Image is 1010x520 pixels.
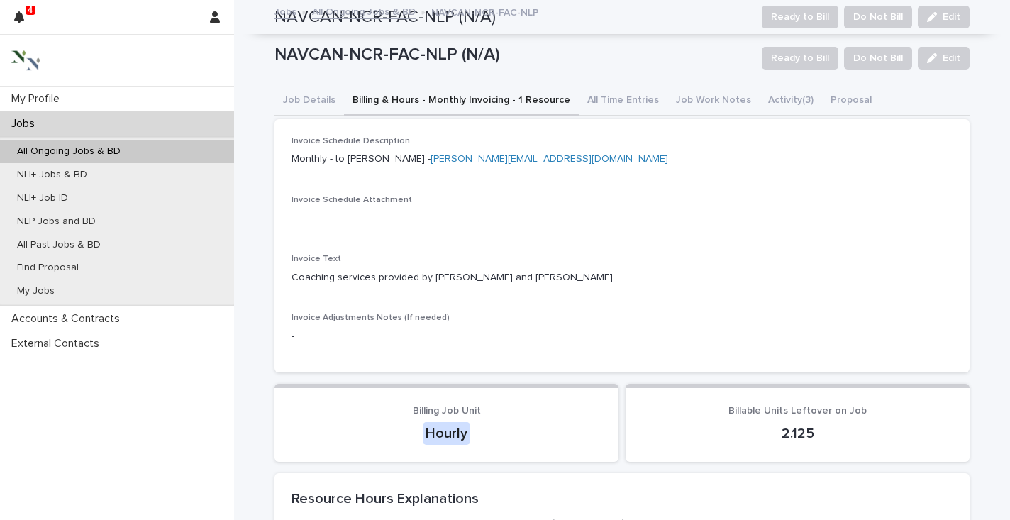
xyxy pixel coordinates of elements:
p: My Profile [6,92,71,106]
p: Jobs [6,117,46,131]
img: 3bAFpBnQQY6ys9Fa9hsD [11,46,40,74]
span: Billing Job Unit [413,406,481,416]
button: Job Details [274,87,344,116]
p: All Ongoing Jobs & BD [6,145,132,157]
button: Edit [918,47,970,70]
p: NAVCAN-NCR-FAC-NLP [431,4,539,19]
button: Ready to Bill [762,47,838,70]
span: Invoice Schedule Attachment [292,196,412,204]
span: Edit [943,53,960,63]
span: Invoice Text [292,255,341,263]
p: NLP Jobs and BD [6,216,107,228]
p: NAVCAN-NCR-FAC-NLP (N/A) [274,45,750,65]
h2: Resource Hours Explanations [292,490,953,507]
p: 2.125 [643,425,953,442]
button: Do Not Bill [844,47,912,70]
span: Billable Units Leftover on Job [728,406,867,416]
p: External Contacts [6,337,111,350]
div: Hourly [423,422,470,445]
p: 4 [28,5,33,15]
div: 4 [14,9,33,34]
span: Do Not Bill [853,51,903,65]
p: My Jobs [6,285,66,297]
span: Invoice Schedule Description [292,137,410,145]
button: All Time Entries [579,87,667,116]
a: Jobs [274,3,296,19]
p: - [292,211,501,226]
p: - [292,329,953,344]
button: Billing & Hours - Monthly Invoicing - 1 Resource [344,87,579,116]
span: Invoice Adjustments Notes (If needed) [292,314,450,322]
p: Accounts & Contracts [6,312,131,326]
p: Monthly - to [PERSON_NAME] - [292,152,953,167]
button: Proposal [822,87,880,116]
p: Find Proposal [6,262,90,274]
button: Activity (3) [760,87,822,116]
p: All Past Jobs & BD [6,239,112,251]
p: NLI+ Job ID [6,192,79,204]
p: Coaching services provided by [PERSON_NAME] and [PERSON_NAME]. [292,270,953,285]
p: NLI+ Jobs & BD [6,169,99,181]
button: Job Work Notes [667,87,760,116]
a: [PERSON_NAME][EMAIL_ADDRESS][DOMAIN_NAME] [431,154,668,164]
a: All Ongoing Jobs & BD [312,3,416,19]
span: Ready to Bill [771,51,829,65]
